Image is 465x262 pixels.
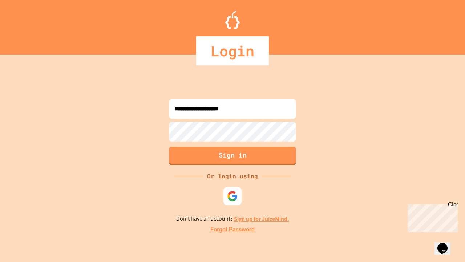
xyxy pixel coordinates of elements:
button: Sign in [169,147,296,165]
div: Chat with us now!Close [3,3,50,46]
img: Logo.svg [225,11,240,29]
div: Login [196,36,269,65]
a: Sign up for JuiceMind. [234,215,289,223]
a: Forgot Password [210,225,255,234]
div: Or login using [203,172,262,180]
iframe: chat widget [405,201,458,232]
iframe: chat widget [434,233,458,255]
img: google-icon.svg [227,191,238,202]
p: Don't have an account? [176,214,289,223]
